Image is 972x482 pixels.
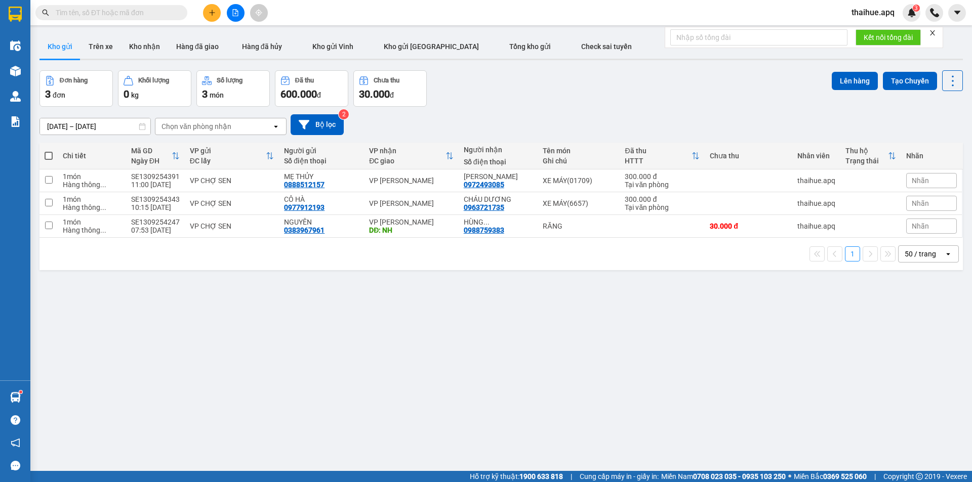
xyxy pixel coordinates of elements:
span: file-add [232,9,239,16]
strong: 0708 023 035 - 0935 103 250 [693,472,786,480]
div: Ngày ĐH [131,157,172,165]
span: đ [390,91,394,99]
div: MẸ THỦY [284,172,359,181]
span: Hỗ trợ kỹ thuật: [470,471,563,482]
div: 0383967961 [284,226,325,234]
div: NGUYÊN [284,218,359,226]
button: Kho gửi [39,34,80,59]
span: Kho gửi Vinh [312,42,353,51]
div: 11:00 [DATE] [131,181,180,189]
div: 300.000 đ [625,195,700,203]
img: phone-icon [930,8,939,17]
div: Ghi chú [543,157,615,165]
span: notification [11,438,20,448]
button: 1 [845,246,860,261]
button: aim [250,4,268,22]
span: 3 [914,5,918,12]
span: | [571,471,572,482]
th: Toggle SortBy [126,143,185,169]
strong: 0369 525 060 [823,472,867,480]
button: Số lượng3món [196,70,270,107]
div: VP [PERSON_NAME] [369,218,454,226]
div: MỸ DUYÊN [464,172,533,181]
div: HTTT [625,157,692,165]
div: thaihue.apq [797,199,835,207]
div: VP [PERSON_NAME] [369,177,454,185]
div: ĐC lấy [190,157,266,165]
span: copyright [916,473,923,480]
svg: open [944,250,952,258]
span: 3 [202,88,208,100]
div: 300.000 đ [625,172,700,181]
div: Hàng thông thường [63,181,120,189]
span: ... [100,203,106,211]
span: đ [317,91,321,99]
div: 07:53 [DATE] [131,226,180,234]
span: kg [131,91,139,99]
div: VP [PERSON_NAME] [369,199,454,207]
span: close [929,29,936,36]
div: Đã thu [625,147,692,155]
div: Người gửi [284,147,359,155]
span: 30.000 [359,88,390,100]
button: Khối lượng0kg [118,70,191,107]
div: CHÁU DƯƠNG [464,195,533,203]
div: Hàng thông thường [63,226,120,234]
div: Nhân viên [797,152,835,160]
span: Nhãn [912,222,929,230]
div: 1 món [63,195,120,203]
div: VP CHỢ SEN [190,199,274,207]
div: 1 món [63,218,120,226]
strong: 1900 633 818 [519,472,563,480]
input: Nhập số tổng đài [670,29,847,46]
span: đơn [53,91,65,99]
div: Đơn hàng [60,77,88,84]
span: | [874,471,876,482]
div: 1 món [63,172,120,181]
span: Hàng đã hủy [242,42,282,51]
input: Select a date range. [40,118,150,135]
div: Đã thu [295,77,314,84]
th: Toggle SortBy [364,143,459,169]
th: Toggle SortBy [620,143,705,169]
span: thaihue.apq [843,6,903,19]
span: Nhãn [912,199,929,207]
span: ... [483,218,490,226]
div: 0972493085 [464,181,504,189]
div: CÔ HÀ [284,195,359,203]
button: file-add [227,4,245,22]
button: Đã thu600.000đ [275,70,348,107]
div: SE1309254343 [131,195,180,203]
div: Tại văn phòng [625,203,700,211]
div: VP CHỢ SEN [190,177,274,185]
div: Chưa thu [374,77,399,84]
span: 3 [45,88,51,100]
div: 0977912193 [284,203,325,211]
div: Số điện thoại [464,158,533,166]
div: thaihue.apq [797,222,835,230]
div: Nhãn [906,152,957,160]
span: caret-down [953,8,962,17]
span: ⚪️ [788,474,791,478]
th: Toggle SortBy [185,143,279,169]
div: SE1309254247 [131,218,180,226]
span: message [11,461,20,470]
button: Kho nhận [121,34,168,59]
img: warehouse-icon [10,91,21,102]
div: Người nhận [464,146,533,154]
div: Số điện thoại [284,157,359,165]
div: DĐ: NH [369,226,454,234]
div: Thu hộ [845,147,888,155]
th: Toggle SortBy [840,143,901,169]
button: caret-down [948,4,966,22]
span: 0 [124,88,129,100]
div: 0888512157 [284,181,325,189]
div: Tên món [543,147,615,155]
span: Miền Bắc [794,471,867,482]
span: question-circle [11,415,20,425]
span: 600.000 [280,88,317,100]
div: Khối lượng [138,77,169,84]
span: Kho gửi [GEOGRAPHIC_DATA] [384,42,479,51]
div: XE MÁY(6657) [543,199,615,207]
div: Mã GD [131,147,172,155]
